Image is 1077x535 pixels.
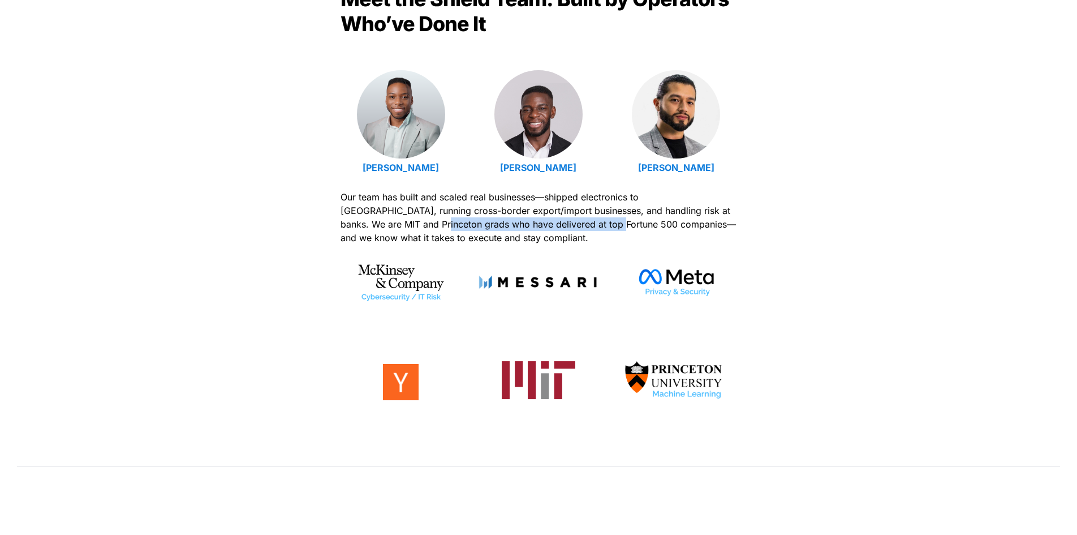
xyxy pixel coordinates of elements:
a: [PERSON_NAME] [500,162,576,173]
a: [PERSON_NAME] [363,162,439,173]
a: [PERSON_NAME] [638,162,714,173]
span: Our team has built and scaled real businesses—shipped electronics to [GEOGRAPHIC_DATA], running c... [341,191,739,243]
